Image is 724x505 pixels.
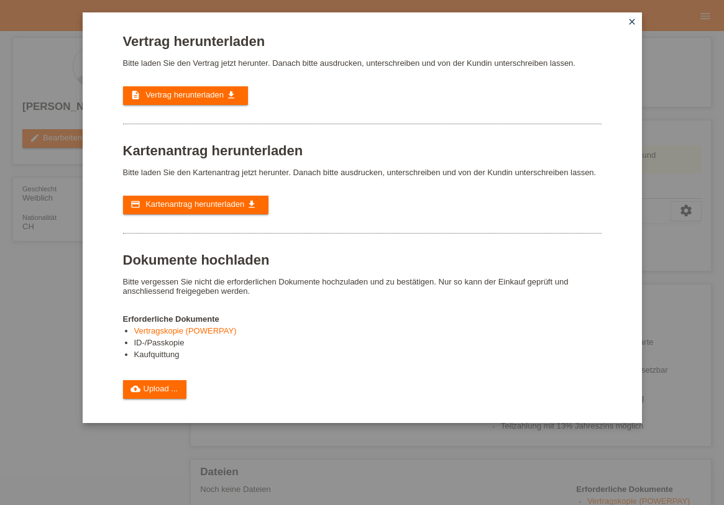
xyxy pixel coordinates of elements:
[131,199,140,209] i: credit_card
[131,90,140,100] i: description
[123,314,602,324] h4: Erforderliche Dokumente
[123,252,602,268] h1: Dokumente hochladen
[134,350,602,362] li: Kaufquittung
[131,384,140,394] i: cloud_upload
[123,277,602,296] p: Bitte vergessen Sie nicht die erforderlichen Dokumente hochzuladen und zu bestätigen. Nur so kann...
[145,90,224,99] span: Vertrag herunterladen
[247,199,257,209] i: get_app
[134,326,237,335] a: Vertragskopie (POWERPAY)
[627,17,637,27] i: close
[123,143,602,158] h1: Kartenantrag herunterladen
[134,338,602,350] li: ID-/Passkopie
[123,34,602,49] h1: Vertrag herunterladen
[123,58,602,68] p: Bitte laden Sie den Vertrag jetzt herunter. Danach bitte ausdrucken, unterschreiben und von der K...
[123,168,602,177] p: Bitte laden Sie den Kartenantrag jetzt herunter. Danach bitte ausdrucken, unterschreiben und von ...
[123,86,248,105] a: description Vertrag herunterladen get_app
[145,199,244,209] span: Kartenantrag herunterladen
[123,196,268,214] a: credit_card Kartenantrag herunterladen get_app
[226,90,236,100] i: get_app
[123,380,187,399] a: cloud_uploadUpload ...
[624,16,640,30] a: close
